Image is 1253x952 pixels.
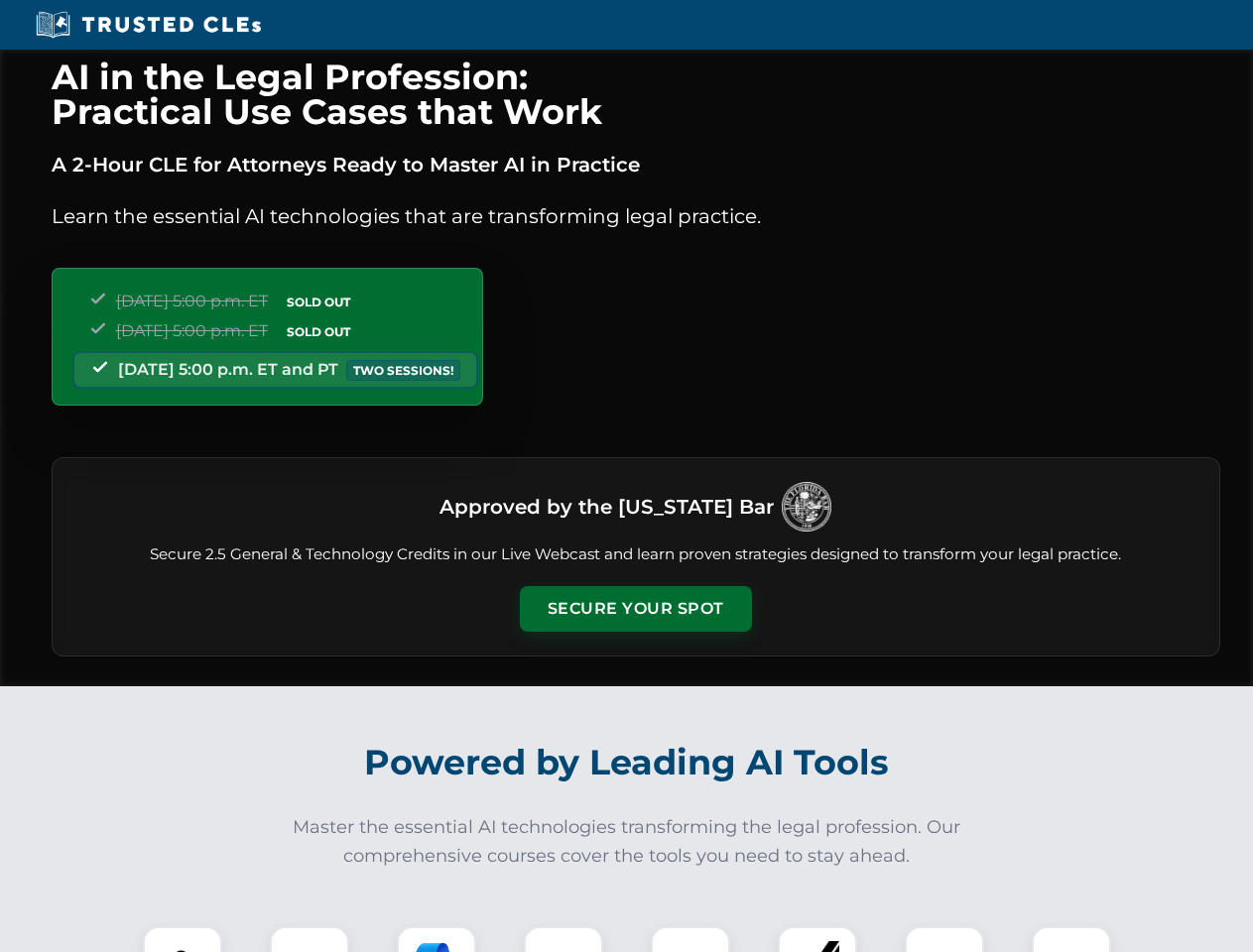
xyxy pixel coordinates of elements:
p: Learn the essential AI technologies that are transforming legal practice. [52,200,1220,232]
p: Master the essential AI technologies transforming the legal profession. Our comprehensive courses... [280,813,974,871]
img: Trusted CLEs [30,10,267,40]
h3: Approved by the [US_STATE] Bar [439,489,774,525]
span: [DATE] 5:00 p.m. ET [116,292,268,310]
span: SOLD OUT [280,321,357,342]
span: SOLD OUT [280,292,357,312]
p: Secure 2.5 General & Technology Credits in our Live Webcast and learn proven strategies designed ... [76,543,1195,566]
h2: Powered by Leading AI Tools [77,728,1177,797]
p: A 2-Hour CLE for Attorneys Ready to Master AI in Practice [52,149,1220,180]
span: [DATE] 5:00 p.m. ET [116,321,268,340]
img: Logo [782,482,831,532]
h1: AI in the Legal Profession: Practical Use Cases that Work [52,59,1220,129]
button: Secure Your Spot [520,586,752,632]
